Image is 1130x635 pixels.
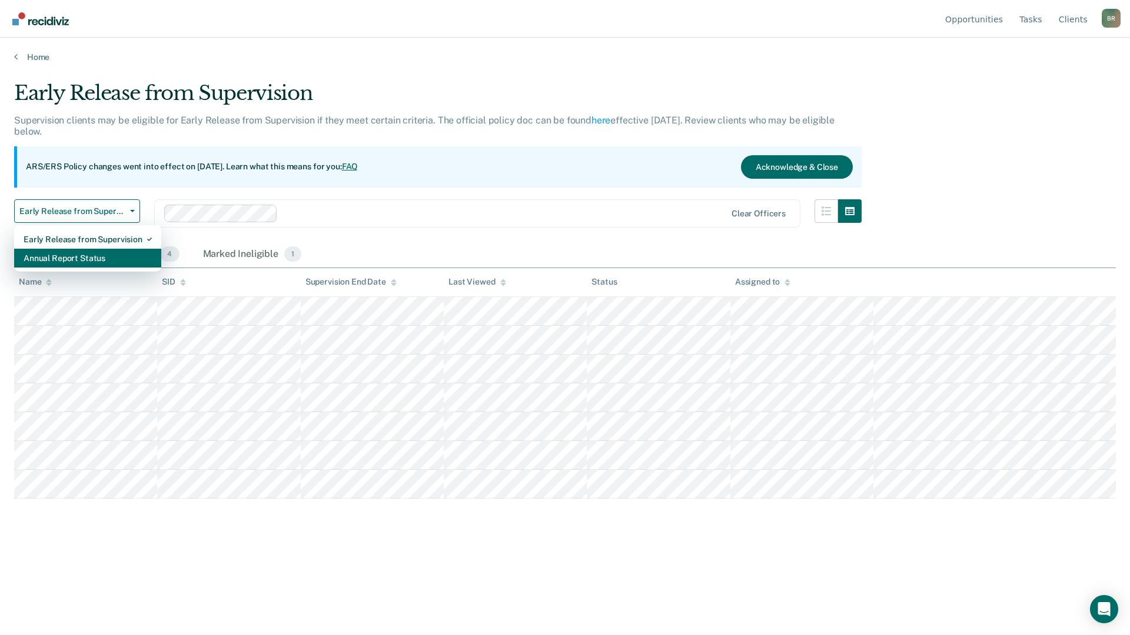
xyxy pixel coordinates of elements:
div: Early Release from Supervision [14,81,862,115]
div: Open Intercom Messenger [1090,595,1118,623]
div: Dropdown Menu [14,225,161,272]
span: Early Release from Supervision [19,206,125,216]
div: Annual Report Status [24,249,152,268]
div: Assigned to [735,277,790,287]
div: Early Release from Supervision [24,230,152,249]
p: Supervision clients may be eligible for Early Release from Supervision if they meet certain crite... [14,115,835,137]
button: Profile dropdown button [1102,9,1121,28]
a: Home [14,52,1116,62]
div: Last Viewed [448,277,506,287]
div: SID [162,277,186,287]
div: Marked Ineligible1 [201,242,304,268]
span: 1 [284,246,301,262]
a: here [591,115,610,126]
button: Acknowledge & Close [741,155,853,179]
button: Early Release from Supervision [14,199,140,223]
img: Recidiviz [12,12,69,25]
div: Supervision End Date [305,277,397,287]
div: Status [591,277,617,287]
div: Name [19,277,52,287]
span: 4 [160,246,179,262]
p: ARS/ERS Policy changes went into effect on [DATE]. Learn what this means for you: [26,161,358,173]
div: Clear officers [732,209,786,219]
a: FAQ [342,162,358,171]
div: B R [1102,9,1121,28]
